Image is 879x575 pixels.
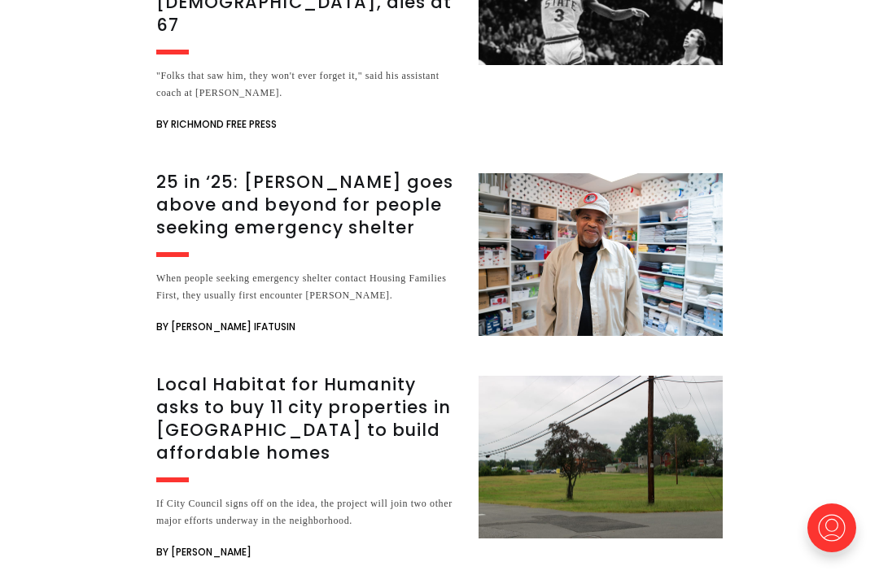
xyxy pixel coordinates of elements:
h3: Local Habitat for Humanity asks to buy 11 city properties in [GEOGRAPHIC_DATA] to build affordabl... [156,373,459,464]
img: 25 in ‘25: Rodney Hopkins goes above and beyond for people seeking emergency shelter [479,173,723,336]
div: When people seeking emergency shelter contact Housing Families First, they usually first encounte... [156,270,459,304]
a: Local Habitat for Humanity asks to buy 11 city properties in [GEOGRAPHIC_DATA] to build affordabl... [156,376,723,562]
div: "Folks that saw him, they won't ever forget it," said his assistant coach at [PERSON_NAME]. [156,68,459,102]
a: 25 in ‘25: [PERSON_NAME] goes above and beyond for people seeking emergency shelter When people s... [156,173,723,337]
h3: 25 in ‘25: [PERSON_NAME] goes above and beyond for people seeking emergency shelter [156,171,459,239]
span: By [PERSON_NAME] Ifatusin [156,317,295,337]
span: By Richmond Free Press [156,115,277,134]
iframe: portal-trigger [794,495,879,575]
img: Local Habitat for Humanity asks to buy 11 city properties in Northside to build affordable homes [479,376,723,538]
div: If City Council signs off on the idea, the project will join two other major efforts underway in ... [156,495,459,529]
span: By [PERSON_NAME] [156,542,251,562]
